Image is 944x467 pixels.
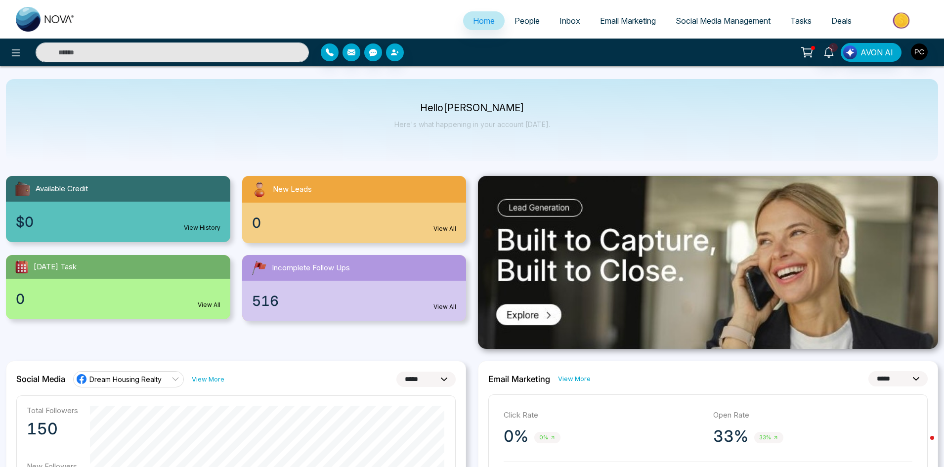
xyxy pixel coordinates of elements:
[841,43,901,62] button: AVON AI
[843,45,857,59] img: Lead Flow
[184,223,220,232] a: View History
[713,410,913,421] p: Open Rate
[780,11,821,30] a: Tasks
[505,11,550,30] a: People
[478,176,938,349] img: .
[911,43,928,60] img: User Avatar
[713,426,748,446] p: 33%
[600,16,656,26] span: Email Marketing
[394,120,550,128] p: Here's what happening in your account [DATE].
[676,16,771,26] span: Social Media Management
[198,300,220,309] a: View All
[433,302,456,311] a: View All
[473,16,495,26] span: Home
[394,104,550,112] p: Hello [PERSON_NAME]
[36,183,88,195] span: Available Credit
[463,11,505,30] a: Home
[252,291,279,311] span: 516
[534,432,560,443] span: 0%
[821,11,861,30] a: Deals
[252,212,261,233] span: 0
[192,375,224,384] a: View More
[790,16,812,26] span: Tasks
[236,255,472,321] a: Incomplete Follow Ups516View All
[831,16,852,26] span: Deals
[250,259,268,277] img: followUps.svg
[666,11,780,30] a: Social Media Management
[433,224,456,233] a: View All
[27,419,78,439] p: 150
[866,9,938,32] img: Market-place.gif
[488,374,550,384] h2: Email Marketing
[504,410,703,421] p: Click Rate
[16,7,75,32] img: Nova CRM Logo
[236,176,472,243] a: New Leads0View All
[27,406,78,415] p: Total Followers
[14,180,32,198] img: availableCredit.svg
[559,16,580,26] span: Inbox
[515,16,540,26] span: People
[550,11,590,30] a: Inbox
[16,212,34,232] span: $0
[910,433,934,457] iframe: Intercom live chat
[590,11,666,30] a: Email Marketing
[860,46,893,58] span: AVON AI
[817,43,841,60] a: 1
[34,261,77,273] span: [DATE] Task
[273,184,312,195] span: New Leads
[16,289,25,309] span: 0
[754,432,783,443] span: 33%
[504,426,528,446] p: 0%
[829,43,838,52] span: 1
[16,374,65,384] h2: Social Media
[89,375,162,384] span: Dream Housing Realty
[14,259,30,275] img: todayTask.svg
[272,262,350,274] span: Incomplete Follow Ups
[558,374,591,383] a: View More
[250,180,269,199] img: newLeads.svg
